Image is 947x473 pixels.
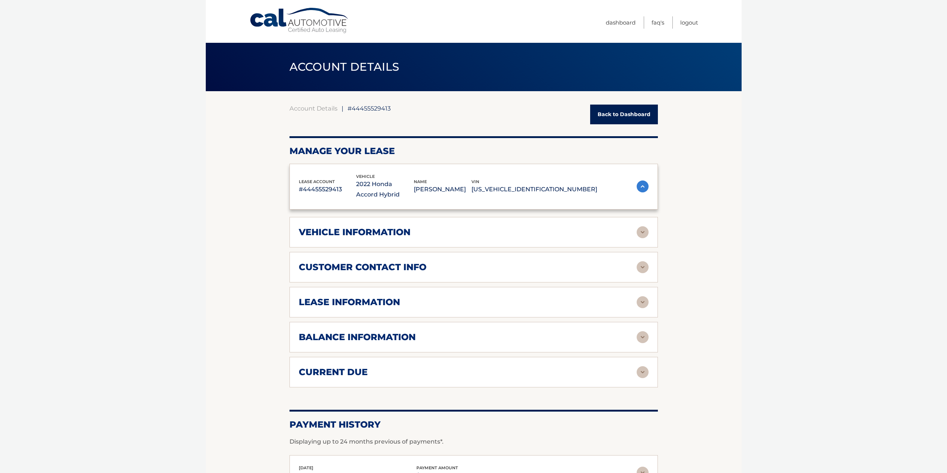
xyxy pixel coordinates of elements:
span: payment amount [416,465,458,470]
span: vin [471,179,479,184]
a: Dashboard [606,16,636,29]
p: [US_VEHICLE_IDENTIFICATION_NUMBER] [471,184,597,195]
h2: Manage Your Lease [289,146,658,157]
span: | [342,105,343,112]
p: #44455529413 [299,184,356,195]
h2: vehicle information [299,227,410,238]
a: Back to Dashboard [590,105,658,124]
a: Logout [680,16,698,29]
h2: lease information [299,297,400,308]
h2: customer contact info [299,262,426,273]
span: lease account [299,179,335,184]
p: [PERSON_NAME] [414,184,471,195]
a: Account Details [289,105,337,112]
span: ACCOUNT DETAILS [289,60,400,74]
img: accordion-rest.svg [637,226,649,238]
span: name [414,179,427,184]
p: 2022 Honda Accord Hybrid [356,179,414,200]
p: Displaying up to 24 months previous of payments*. [289,437,658,446]
img: accordion-rest.svg [637,366,649,378]
h2: balance information [299,332,416,343]
a: FAQ's [652,16,664,29]
h2: Payment History [289,419,658,430]
img: accordion-active.svg [637,180,649,192]
h2: current due [299,367,368,378]
span: #44455529413 [348,105,391,112]
span: [DATE] [299,465,313,470]
span: vehicle [356,174,375,179]
img: accordion-rest.svg [637,261,649,273]
img: accordion-rest.svg [637,331,649,343]
a: Cal Automotive [249,7,350,34]
img: accordion-rest.svg [637,296,649,308]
